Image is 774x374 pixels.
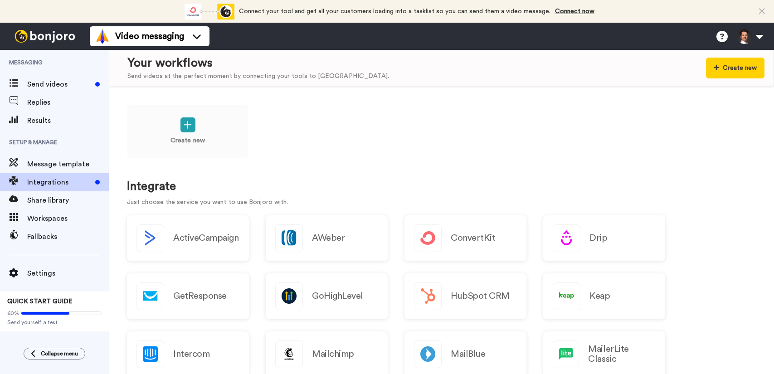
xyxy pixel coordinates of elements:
[404,215,526,261] a: ConvertKit
[553,225,580,252] img: logo_drip.svg
[115,30,184,43] span: Video messaging
[706,58,764,78] button: Create new
[276,283,302,310] img: logo_gohighlevel.png
[41,350,78,357] span: Collapse menu
[414,225,441,252] img: logo_convertkit.svg
[27,159,109,170] span: Message template
[414,283,441,310] img: logo_hubspot.svg
[137,283,164,310] img: logo_getresponse.svg
[451,349,485,359] h2: MailBlue
[276,225,302,252] img: logo_aweber.svg
[451,233,495,243] h2: ConvertKit
[27,213,109,224] span: Workspaces
[312,349,354,359] h2: Mailchimp
[27,97,109,108] span: Replies
[127,198,756,207] p: Just choose the service you want to use Bonjoro with.
[27,115,109,126] span: Results
[137,225,164,252] img: logo_activecampaign.svg
[170,136,205,146] p: Create new
[553,283,580,310] img: logo_keap.svg
[588,344,656,364] h2: MailerLite Classic
[414,341,441,368] img: logo_mailblue.png
[589,291,610,301] h2: Keap
[27,177,92,188] span: Integrations
[185,4,234,19] div: animation
[7,319,102,326] span: Send yourself a test
[127,72,389,81] div: Send videos at the perfect moment by connecting your tools to [GEOGRAPHIC_DATA].
[543,273,665,319] a: Keap
[589,233,607,243] h2: Drip
[239,8,550,15] span: Connect your tool and get all your customers loading into a tasklist so you can send them a video...
[7,298,73,305] span: QUICK START GUIDE
[173,349,209,359] h2: Intercom
[276,341,302,368] img: logo_mailchimp.svg
[312,233,345,243] h2: AWeber
[266,273,388,319] a: GoHighLevel
[404,273,526,319] a: HubSpot CRM
[7,310,19,317] span: 60%
[266,215,388,261] a: AWeber
[127,55,389,72] div: Your workflows
[127,215,249,261] button: ActiveCampaign
[173,291,227,301] h2: GetResponse
[553,341,579,368] img: logo_mailerlite.svg
[137,341,164,368] img: logo_intercom.svg
[451,291,510,301] h2: HubSpot CRM
[27,195,109,206] span: Share library
[27,268,109,279] span: Settings
[543,215,665,261] a: Drip
[27,231,109,242] span: Fallbacks
[95,29,110,44] img: vm-color.svg
[127,180,756,193] h1: Integrate
[173,233,239,243] h2: ActiveCampaign
[27,79,92,90] span: Send videos
[555,8,594,15] a: Connect now
[312,291,363,301] h2: GoHighLevel
[24,348,85,359] button: Collapse menu
[11,30,79,43] img: bj-logo-header-white.svg
[127,104,248,159] a: Create new
[127,273,249,319] a: GetResponse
